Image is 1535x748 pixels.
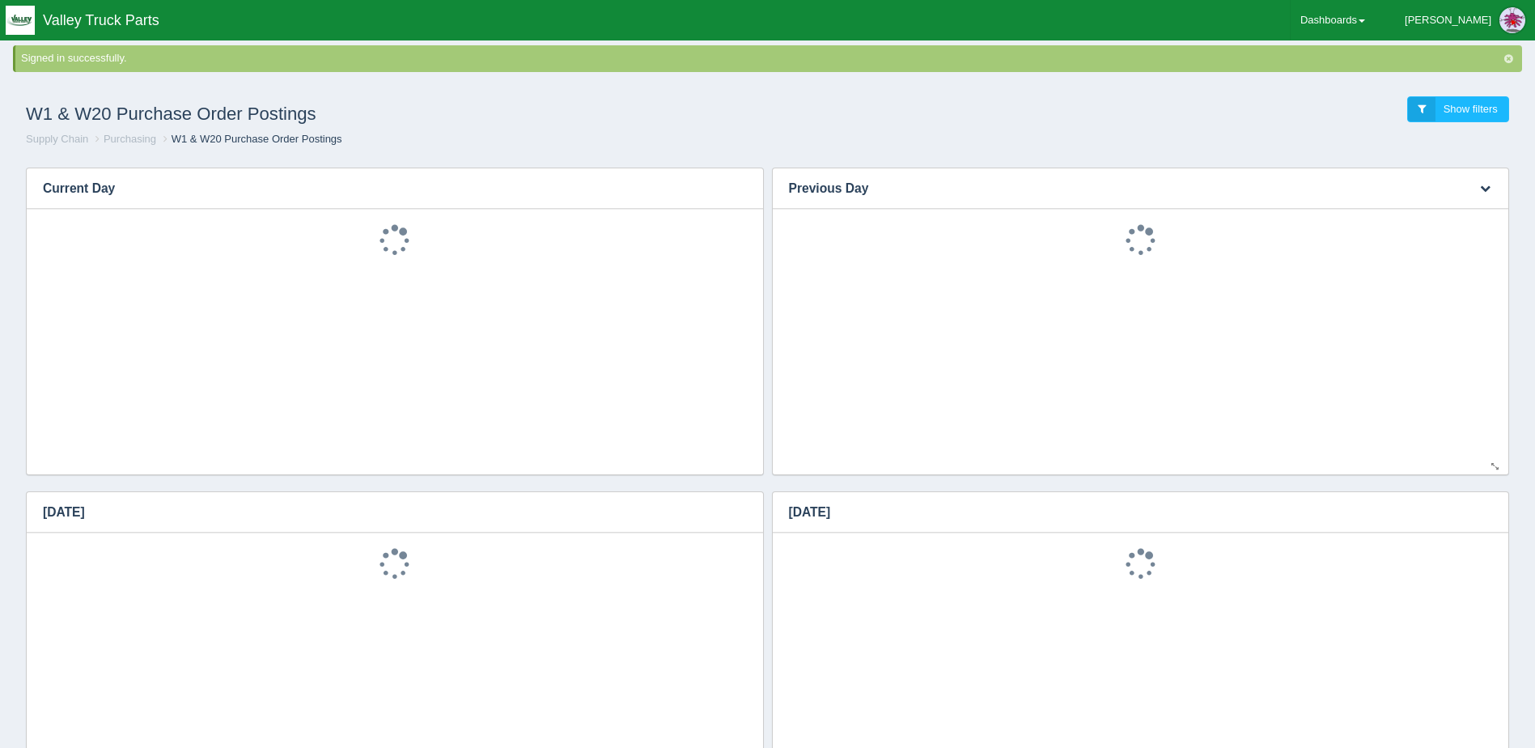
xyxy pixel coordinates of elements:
[1499,7,1525,33] img: Profile Picture
[26,133,88,145] a: Supply Chain
[26,96,768,132] h1: W1 & W20 Purchase Order Postings
[27,492,739,533] h3: [DATE]
[1407,96,1509,123] a: Show filters
[1405,4,1491,36] div: [PERSON_NAME]
[27,168,739,209] h3: Current Day
[104,133,156,145] a: Purchasing
[21,51,1519,66] div: Signed in successfully.
[43,12,159,28] span: Valley Truck Parts
[1444,103,1498,115] span: Show filters
[773,168,1460,209] h3: Previous Day
[6,6,35,35] img: q1blfpkbivjhsugxdrfq.png
[159,132,342,147] li: W1 & W20 Purchase Order Postings
[773,492,1485,533] h3: [DATE]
